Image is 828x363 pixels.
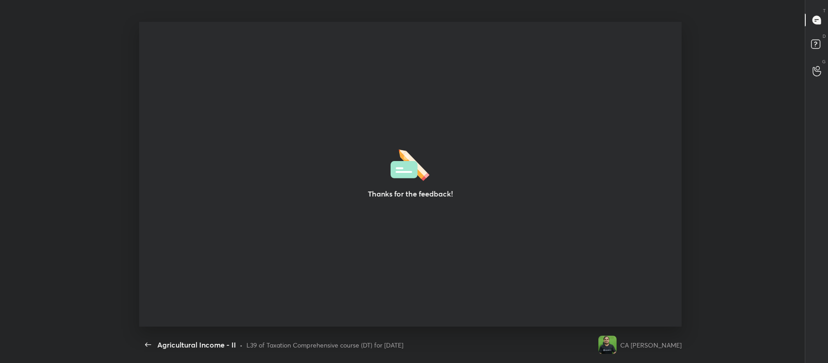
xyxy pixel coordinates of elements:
p: T [823,7,826,14]
img: feedbackThanks.36dea665.svg [391,146,430,181]
img: 1b2d820965364134af14a78726495715.jpg [598,336,617,354]
p: D [823,33,826,40]
div: • [240,340,243,350]
div: L39 of Taxation Comprehensive course (DT) for [DATE] [246,340,403,350]
div: Agricultural Income - II [157,339,236,350]
div: CA [PERSON_NAME] [620,340,682,350]
p: G [822,58,826,65]
h3: Thanks for the feedback! [368,188,453,199]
